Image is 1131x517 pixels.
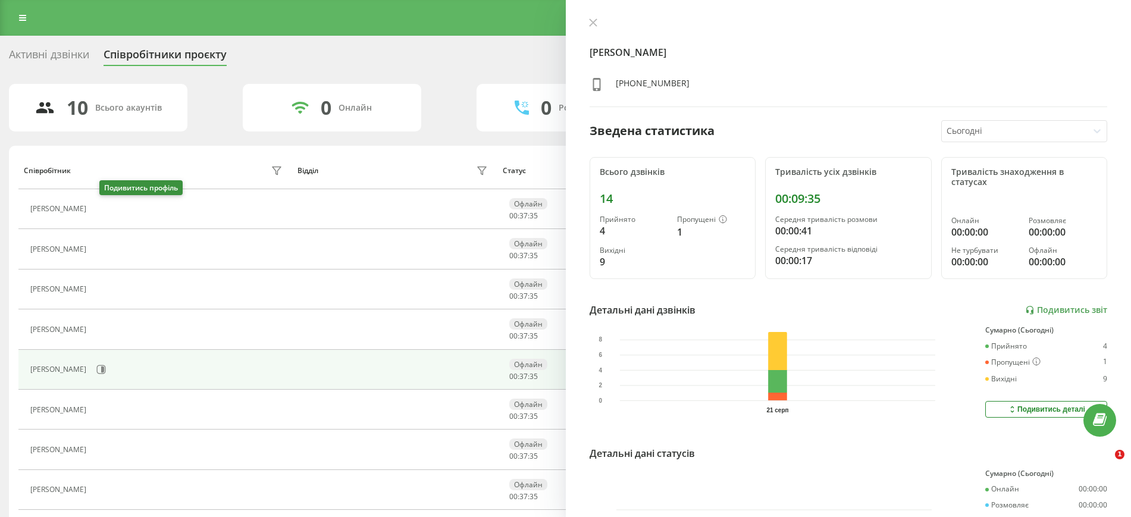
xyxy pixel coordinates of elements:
div: Офлайн [509,479,547,490]
span: 37 [519,411,528,421]
div: 10 [67,96,88,119]
div: : : [509,292,538,300]
span: 37 [519,331,528,341]
div: Тривалість усіх дзвінків [775,167,922,177]
div: 00:00:00 [1079,501,1107,509]
span: 37 [519,451,528,461]
div: Вихідні [985,375,1017,383]
span: 00 [509,451,518,461]
div: Офлайн [509,278,547,290]
div: Середня тривалість розмови [775,215,922,224]
div: 00:09:35 [775,192,922,206]
text: 8 [599,337,602,343]
div: 0 [541,96,552,119]
span: 37 [519,250,528,261]
span: 35 [530,250,538,261]
div: Детальні дані дзвінків [590,303,695,317]
div: [PERSON_NAME] [30,325,89,334]
span: 35 [530,331,538,341]
div: Онлайн [985,485,1019,493]
div: Всього акаунтів [95,103,162,113]
div: Подивитись деталі [1007,405,1085,414]
div: [PERSON_NAME] [30,285,89,293]
div: [PERSON_NAME] [30,406,89,414]
div: 14 [600,192,746,206]
span: 00 [509,371,518,381]
div: Статус [503,167,526,175]
div: Зведена статистика [590,122,715,140]
div: Офлайн [509,318,547,330]
span: 00 [509,331,518,341]
span: 00 [509,250,518,261]
text: 6 [599,352,602,358]
div: Розмовляють [559,103,616,113]
div: Співробітник [24,167,71,175]
div: Подивитись профіль [99,180,183,195]
span: 37 [519,371,528,381]
span: 00 [509,411,518,421]
div: Офлайн [509,438,547,450]
div: Прийнято [600,215,668,224]
div: 00:00:17 [775,253,922,268]
span: 00 [509,291,518,301]
div: 4 [600,224,668,238]
div: 1 [677,225,745,239]
div: Всього дзвінків [600,167,746,177]
div: 9 [600,255,668,269]
button: Подивитись деталі [985,401,1107,418]
span: 37 [519,291,528,301]
span: 1 [1115,450,1124,459]
div: Офлайн [509,238,547,249]
div: 0 [321,96,331,119]
span: 35 [530,211,538,221]
div: [PERSON_NAME] [30,446,89,454]
div: : : [509,252,538,260]
div: [PERSON_NAME] [30,205,89,213]
iframe: Intercom live chat [1091,450,1119,478]
div: [PHONE_NUMBER] [616,77,690,95]
div: 00:00:00 [1079,485,1107,493]
text: 0 [599,397,602,404]
div: Пропущені [985,358,1041,367]
div: : : [509,332,538,340]
div: Прийнято [985,342,1027,350]
div: 00:00:41 [775,224,922,238]
text: 21 серп [766,407,788,413]
div: Середня тривалість відповіді [775,245,922,253]
span: 35 [530,371,538,381]
div: Пропущені [677,215,745,225]
div: 00:00:00 [1029,225,1097,239]
div: Активні дзвінки [9,48,89,67]
div: [PERSON_NAME] [30,365,89,374]
span: 35 [530,451,538,461]
div: Онлайн [951,217,1020,225]
text: 2 [599,382,602,388]
div: : : [509,412,538,421]
div: Не турбувати [951,246,1020,255]
div: Вихідні [600,246,668,255]
text: 4 [599,367,602,374]
div: Сумарно (Сьогодні) [985,469,1107,478]
div: Співробітники проєкту [104,48,227,67]
div: Відділ [297,167,318,175]
div: Розмовляє [1029,217,1097,225]
div: Детальні дані статусів [590,446,695,460]
span: 35 [530,411,538,421]
span: 00 [509,211,518,221]
h4: [PERSON_NAME] [590,45,1108,59]
span: 37 [519,491,528,502]
div: 00:00:00 [951,255,1020,269]
div: Сумарно (Сьогодні) [985,326,1107,334]
div: 9 [1103,375,1107,383]
div: : : [509,493,538,501]
div: : : [509,372,538,381]
span: 37 [519,211,528,221]
span: 35 [530,291,538,301]
div: Офлайн [1029,246,1097,255]
div: 1 [1103,358,1107,367]
div: 00:00:00 [1029,255,1097,269]
div: Офлайн [509,198,547,209]
div: Розмовляє [985,501,1029,509]
a: Подивитись звіт [1025,305,1107,315]
div: [PERSON_NAME] [30,485,89,494]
